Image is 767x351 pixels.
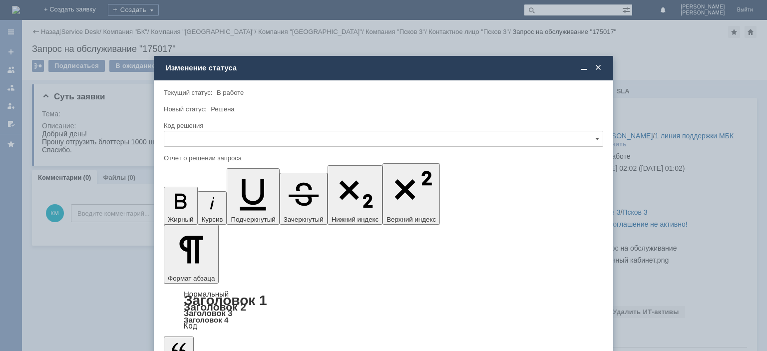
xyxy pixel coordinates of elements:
[164,291,603,330] div: Формат абзаца
[217,89,244,96] span: В работе
[184,290,229,298] a: Нормальный
[166,63,603,72] div: Изменение статуса
[164,122,601,129] div: Код решения
[164,155,601,161] div: Отчет о решении запроса
[184,309,232,318] a: Заголовок 3
[164,105,207,113] label: Новый статус:
[227,168,279,225] button: Подчеркнутый
[198,191,227,225] button: Курсив
[231,216,275,223] span: Подчеркнутый
[168,275,215,282] span: Формат абзаца
[280,173,328,225] button: Зачеркнутый
[383,163,440,225] button: Верхний индекс
[184,293,267,308] a: Заголовок 1
[593,63,603,72] span: Закрыть
[184,301,246,313] a: Заголовок 2
[579,63,589,72] span: Свернуть (Ctrl + M)
[284,216,324,223] span: Зачеркнутый
[168,216,194,223] span: Жирный
[328,165,383,225] button: Нижний индекс
[164,89,212,96] label: Текущий статус:
[211,105,234,113] span: Решена
[184,316,228,324] a: Заголовок 4
[164,187,198,225] button: Жирный
[332,216,379,223] span: Нижний индекс
[164,225,219,284] button: Формат абзаца
[202,216,223,223] span: Курсив
[386,216,436,223] span: Верхний индекс
[184,322,197,331] a: Код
